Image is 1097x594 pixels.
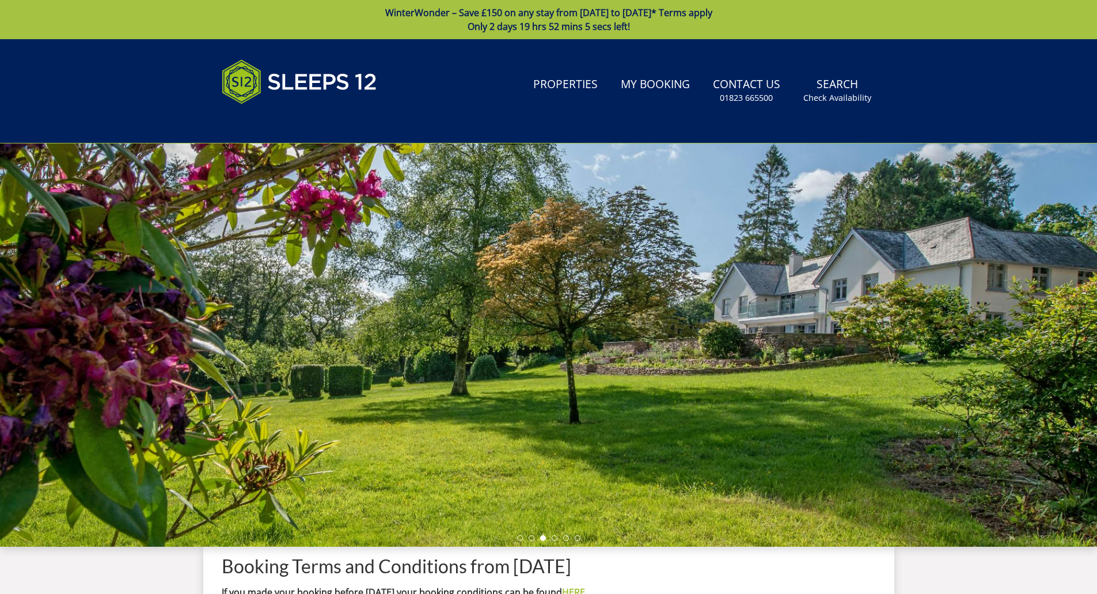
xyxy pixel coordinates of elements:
a: Properties [529,72,602,98]
span: Only 2 days 19 hrs 52 mins 5 secs left! [468,20,630,33]
small: Check Availability [803,92,871,104]
h1: Booking Terms and Conditions from [DATE] [222,556,876,576]
a: Contact Us01823 665500 [708,72,785,109]
small: 01823 665500 [720,92,773,104]
img: Sleeps 12 [222,53,377,111]
iframe: Customer reviews powered by Trustpilot [216,118,337,127]
a: SearchCheck Availability [799,72,876,109]
a: My Booking [616,72,694,98]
